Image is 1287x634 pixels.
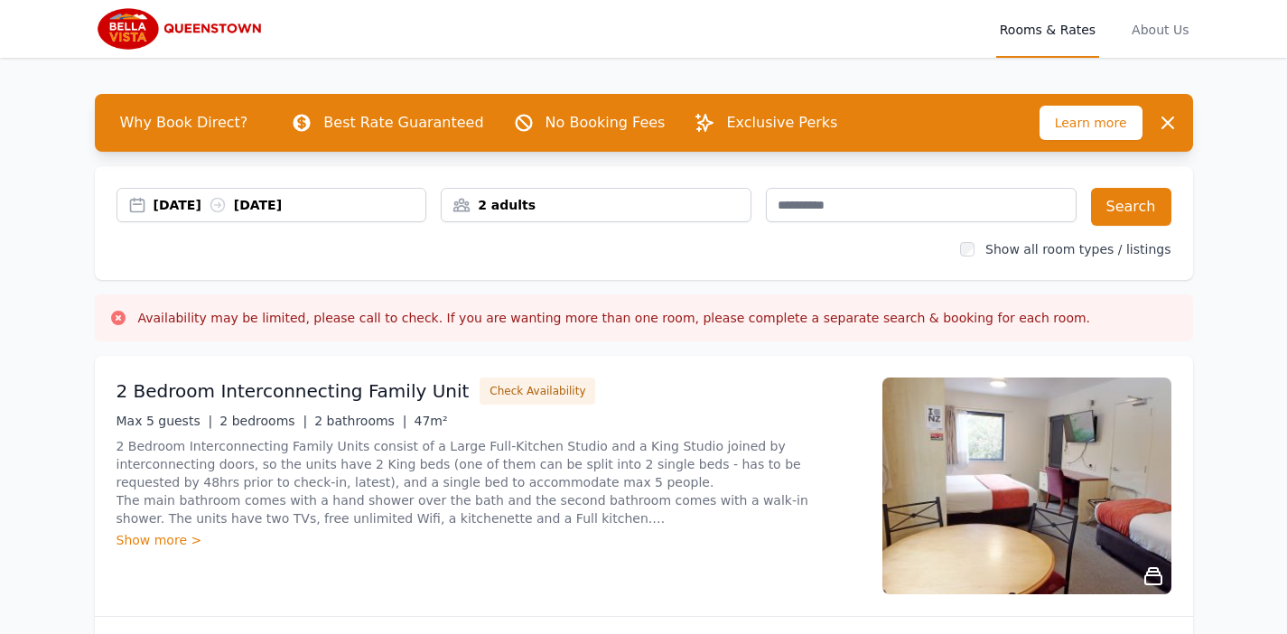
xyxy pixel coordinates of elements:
[154,196,426,214] div: [DATE] [DATE]
[480,378,595,405] button: Check Availability
[106,105,263,141] span: Why Book Direct?
[985,242,1170,256] label: Show all room types / listings
[138,309,1091,327] h3: Availability may be limited, please call to check. If you are wanting more than one room, please ...
[117,531,861,549] div: Show more >
[442,196,751,214] div: 2 adults
[546,112,666,134] p: No Booking Fees
[117,414,213,428] span: Max 5 guests |
[314,414,406,428] span: 2 bathrooms |
[1091,188,1171,226] button: Search
[323,112,483,134] p: Best Rate Guaranteed
[117,437,861,527] p: 2 Bedroom Interconnecting Family Units consist of a Large Full-Kitchen Studio and a King Studio j...
[726,112,837,134] p: Exclusive Perks
[117,378,470,404] h3: 2 Bedroom Interconnecting Family Unit
[1040,106,1142,140] span: Learn more
[219,414,307,428] span: 2 bedrooms |
[415,414,448,428] span: 47m²
[95,7,269,51] img: Bella Vista Queenstown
